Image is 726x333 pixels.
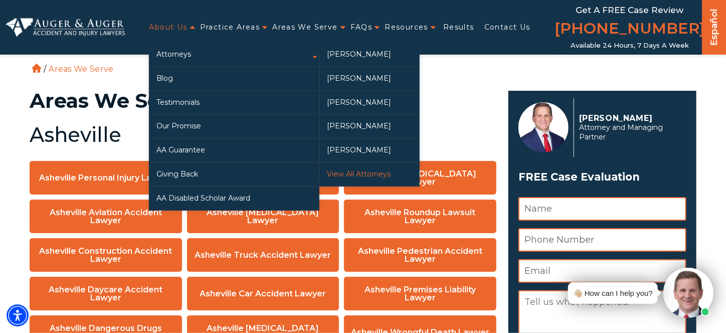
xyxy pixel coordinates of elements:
a: Asheville [MEDICAL_DATA] Lawyer [344,161,496,195]
a: Asheville Roundup Lawsuit Lawyer [344,200,496,233]
a: Testimonials [149,91,319,114]
a: Asheville Car Accident Lawyer [187,277,339,310]
a: Practice Areas [200,17,260,38]
p: [PERSON_NAME] [579,113,681,123]
input: Email [518,259,686,283]
a: Asheville Premises Liability Lawyer [344,277,496,310]
img: Herbert Auger [518,102,569,152]
a: FAQs [350,17,373,38]
a: View All Attorneys [319,162,420,186]
a: Contact Us [484,17,530,38]
a: Areas We Serve [272,17,338,38]
a: [PERSON_NAME] [319,43,420,66]
a: Attorneys [149,43,319,66]
span: Attorney and Managing Partner [579,123,681,142]
a: Results [443,17,474,38]
a: Asheville Truck Accident Lawyer [187,238,339,272]
a: Asheville Aviation Accident Lawyer [30,200,182,233]
a: Resources [385,17,428,38]
a: Giving Back [149,162,319,186]
a: Asheville Personal Injury Lawyer [30,161,182,195]
a: AA Disabled Scholar Award [149,187,319,210]
a: Asheville [MEDICAL_DATA] Lawyer [187,200,339,233]
input: Phone Number [518,228,686,252]
div: 👋🏼 How can I help you? [573,286,653,300]
h1: Areas We Serve [30,91,496,111]
a: Home [32,64,41,73]
a: Our Promise [149,114,319,138]
img: Intaker widget Avatar [663,268,713,318]
span: Get a FREE Case Review [576,5,684,15]
a: Asheville Pedestrian Accident Lawyer [344,238,496,272]
div: Accessibility Menu [7,304,29,326]
span: FREE Case Evaluation [518,168,686,187]
a: [PERSON_NAME] [319,138,420,162]
a: [PERSON_NAME] [319,91,420,114]
input: Name [518,197,686,221]
a: [PERSON_NAME] [319,67,420,90]
a: Asheville Construction Accident Lawyer [30,238,182,272]
a: Blog [149,67,319,90]
img: Auger & Auger Accident and Injury Lawyers Logo [6,18,125,36]
a: [PHONE_NUMBER] [555,18,705,42]
a: About Us [149,17,187,38]
a: [PERSON_NAME] [319,114,420,138]
h2: Asheville [30,124,496,146]
a: Asheville Daycare Accident Lawyer [30,277,182,310]
span: Available 24 Hours, 7 Days a Week [571,42,689,50]
a: AA Guarantee [149,138,319,162]
li: Areas We Serve [46,64,116,74]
